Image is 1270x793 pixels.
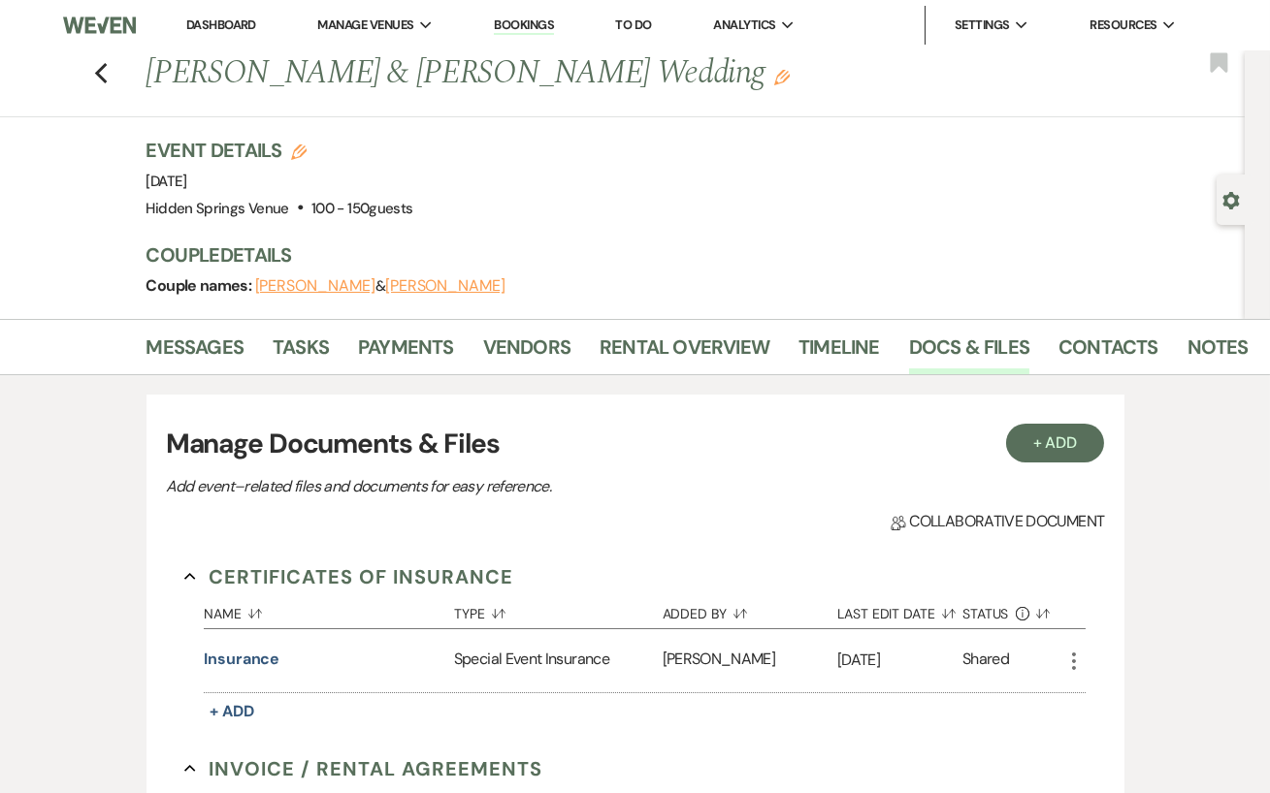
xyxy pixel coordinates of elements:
a: Contacts [1058,332,1158,374]
a: Timeline [798,332,880,374]
span: Status [962,607,1009,620]
div: [PERSON_NAME] [663,629,837,692]
span: 100 - 150 guests [311,199,412,218]
button: [PERSON_NAME] [385,278,505,294]
span: Hidden Springs Venue [147,199,289,218]
span: Resources [1090,16,1156,35]
div: Shared [962,648,1009,674]
p: [DATE] [837,648,962,673]
button: Added By [663,591,837,628]
span: + Add [210,701,254,721]
button: Name [204,591,454,628]
button: Type [454,591,663,628]
button: Certificates of Insurance [184,562,513,591]
h1: [PERSON_NAME] & [PERSON_NAME] Wedding [147,50,1016,97]
a: Payments [358,332,454,374]
a: Vendors [483,332,570,374]
span: Analytics [713,16,775,35]
span: Settings [955,16,1010,35]
span: Manage Venues [317,16,413,35]
a: To Do [616,16,652,33]
button: Last Edit Date [837,591,962,628]
button: Open lead details [1222,190,1240,208]
button: + Add [1006,424,1105,462]
button: Insurance [204,648,279,671]
h3: Manage Documents & Files [166,424,1105,464]
h3: Couple Details [147,241,1226,269]
a: Docs & Files [909,332,1029,374]
span: Couple names: [147,275,255,296]
button: Status [962,591,1062,628]
button: Invoice / Rental Agreements [184,754,542,783]
a: Messages [147,332,244,374]
span: Collaborative document [891,510,1104,533]
a: Rental Overview [600,332,769,374]
a: Dashboard [186,16,256,33]
span: [DATE] [147,172,187,191]
div: Special Event Insurance [454,629,663,692]
img: Weven Logo [63,5,136,46]
button: + Add [204,698,260,725]
a: Bookings [494,16,554,35]
span: & [255,276,505,296]
h3: Event Details [147,137,413,164]
button: Edit [774,68,790,85]
a: Notes [1188,332,1249,374]
button: [PERSON_NAME] [255,278,375,294]
p: Add event–related files and documents for easy reference. [166,474,845,499]
a: Tasks [273,332,329,374]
